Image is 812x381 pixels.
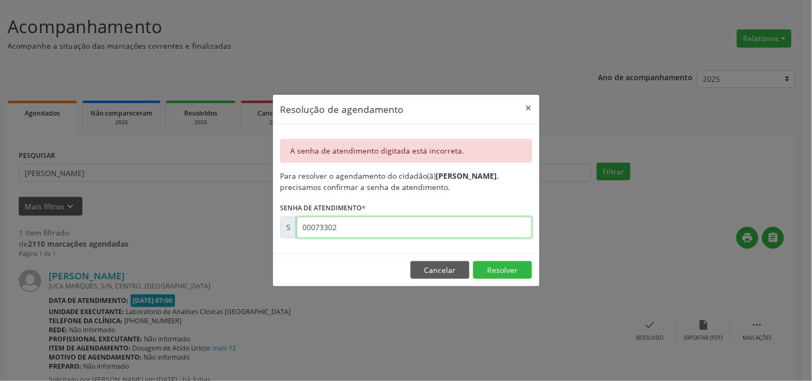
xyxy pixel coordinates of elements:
[280,139,532,163] div: A senha de atendimento digitada está incorreta.
[280,200,366,217] label: Senha de atendimento
[280,102,404,116] h5: Resolução de agendamento
[411,261,469,279] button: Cancelar
[280,170,532,193] div: Para resolver o agendamento do cidadão(ã) , precisamos confirmar a senha de atendimento.
[518,95,540,121] button: Close
[436,171,497,181] b: [PERSON_NAME]
[473,261,532,279] button: Resolver
[280,217,297,238] div: S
